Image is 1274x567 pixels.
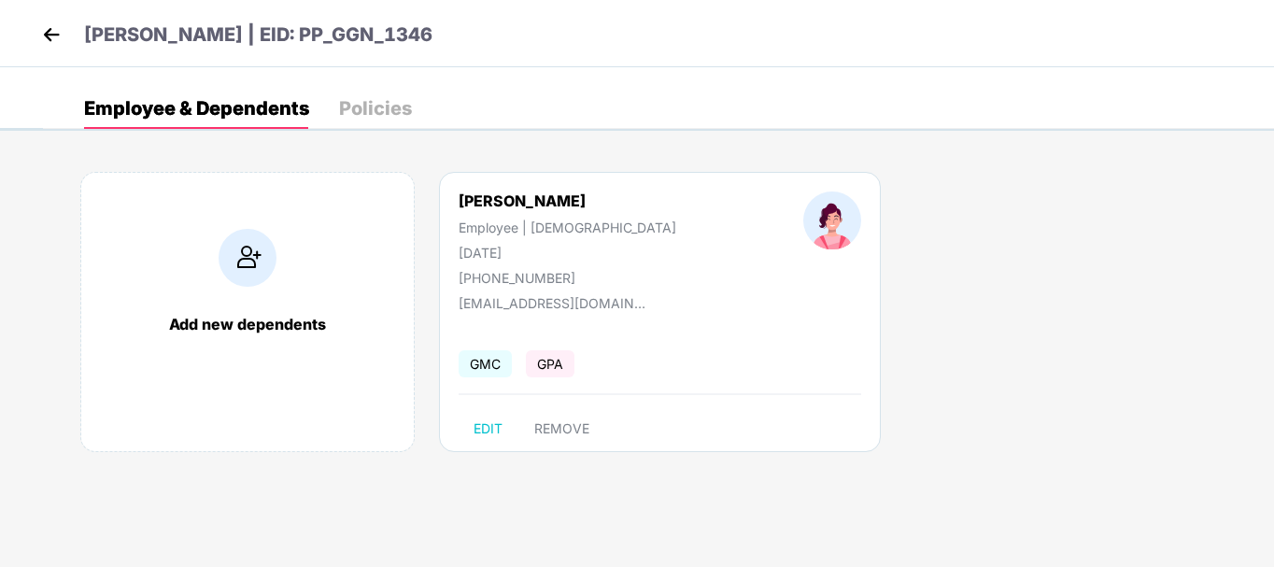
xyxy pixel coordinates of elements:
[459,350,512,377] span: GMC
[459,220,676,235] div: Employee | [DEMOGRAPHIC_DATA]
[474,421,503,436] span: EDIT
[519,414,604,444] button: REMOVE
[339,99,412,118] div: Policies
[534,421,589,436] span: REMOVE
[459,295,645,311] div: [EMAIL_ADDRESS][DOMAIN_NAME]
[459,191,676,210] div: [PERSON_NAME]
[803,191,861,249] img: profileImage
[84,99,309,118] div: Employee & Dependents
[219,229,276,287] img: addIcon
[37,21,65,49] img: back
[100,315,395,333] div: Add new dependents
[459,414,517,444] button: EDIT
[459,245,676,261] div: [DATE]
[526,350,574,377] span: GPA
[84,21,432,50] p: [PERSON_NAME] | EID: PP_GGN_1346
[459,270,676,286] div: [PHONE_NUMBER]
